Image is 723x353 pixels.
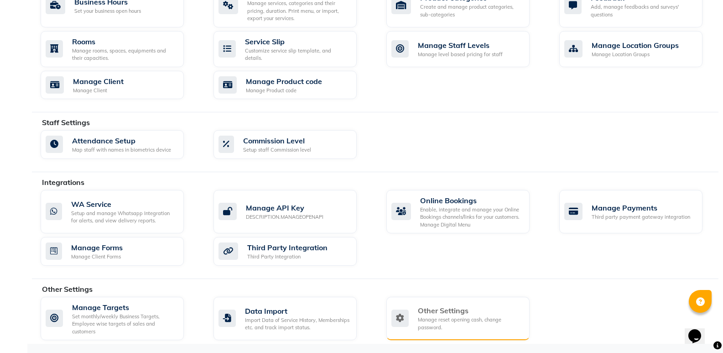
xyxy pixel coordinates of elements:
a: Manage ClientManage Client [41,71,200,100]
div: Manage Location Groups [592,40,679,51]
div: Manage Location Groups [592,51,679,58]
div: Manage Client Forms [71,253,123,261]
div: Set monthly/weekly Business Targets, Employee wise targets of sales and customers [72,313,177,336]
a: RoomsManage rooms, spaces, equipments and their capacities. [41,31,200,67]
div: Commission Level [243,135,311,146]
div: Manage Product code [246,87,322,95]
div: Rooms [72,36,177,47]
a: Manage FormsManage Client Forms [41,237,200,266]
a: Manage PaymentsThird party payment gateway integration [559,190,718,234]
div: WA Service [71,199,177,210]
div: Attendance Setup [72,135,171,146]
div: Manage Forms [71,242,123,253]
a: Manage Staff LevelsManage level based pricing for staff [386,31,546,67]
div: Manage Client [73,76,124,87]
div: Other Settings [418,305,522,316]
a: WA ServiceSetup and manage Whatsapp Integration for alerts, and view delivery reports. [41,190,200,234]
div: Third Party Integration [247,242,328,253]
div: Manage reset opening cash, change password. [418,316,522,331]
a: Third Party IntegrationThird Party Integration [213,237,373,266]
div: Third Party Integration [247,253,328,261]
a: Attendance SetupMap staff with names in biometrics device [41,130,200,159]
a: Manage API KeyDESCRIPTION.MANAGEOPENAPI [213,190,373,234]
a: Manage TargetsSet monthly/weekly Business Targets, Employee wise targets of sales and customers [41,297,200,341]
a: Commission LevelSetup staff Commission level [213,130,373,159]
div: Data Import [245,306,349,316]
div: DESCRIPTION.MANAGEOPENAPI [246,213,323,221]
div: Manage level based pricing for staff [418,51,503,58]
a: Manage Product codeManage Product code [213,71,373,100]
a: Other SettingsManage reset opening cash, change password. [386,297,546,341]
a: Service SlipCustomize service slip template, and details. [213,31,373,67]
a: Online BookingsEnable, integrate and manage your Online Bookings channels/links for your customer... [386,190,546,234]
iframe: chat widget [685,316,714,344]
div: Customize service slip template, and details. [245,47,349,62]
div: Third party payment gateway integration [592,213,690,221]
div: Service Slip [245,36,349,47]
div: Manage rooms, spaces, equipments and their capacities. [72,47,177,62]
div: Manage Staff Levels [418,40,503,51]
div: Map staff with names in biometrics device [72,146,171,154]
div: Manage Targets [72,302,177,313]
div: Enable, integrate and manage your Online Bookings channels/links for your customers. Manage Digit... [420,206,522,229]
div: Setup staff Commission level [243,146,311,154]
div: Manage Payments [592,202,690,213]
div: Manage Client [73,87,124,95]
div: Manage API Key [246,202,323,213]
a: Data ImportImport Data of Service History, Memberships etc. and track import status. [213,297,373,341]
div: Manage Product code [246,76,322,87]
div: Add, manage feedbacks and surveys' questions [591,3,695,18]
div: Import Data of Service History, Memberships etc. and track import status. [245,316,349,332]
div: Setup and manage Whatsapp Integration for alerts, and view delivery reports. [71,210,177,225]
div: Set your business open hours [74,7,141,15]
div: Create and manage product categories, sub-categories [420,3,522,18]
a: Manage Location GroupsManage Location Groups [559,31,718,67]
div: Online Bookings [420,195,522,206]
